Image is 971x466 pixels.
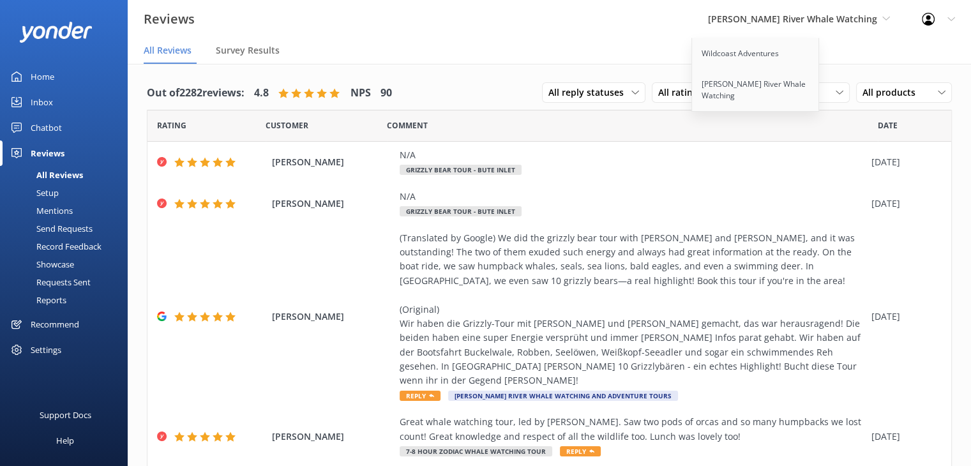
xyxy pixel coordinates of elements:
a: Send Requests [8,220,128,237]
div: Great whale watching tour, led by [PERSON_NAME]. Saw two pods of orcas and so many humpbacks we l... [400,415,865,444]
div: Reports [8,291,66,309]
span: [PERSON_NAME] [272,155,393,169]
a: Record Feedback [8,237,128,255]
div: [DATE] [871,197,935,211]
div: Recommend [31,312,79,337]
span: Date [878,119,898,132]
span: Reply [400,391,440,401]
span: All products [862,86,923,100]
span: Grizzly Bear Tour - Bute Inlet [400,165,522,175]
a: Setup [8,184,128,202]
img: yonder-white-logo.png [19,22,93,43]
span: [PERSON_NAME] [272,430,393,444]
a: Mentions [8,202,128,220]
div: Record Feedback [8,237,102,255]
div: Setup [8,184,59,202]
div: N/A [400,190,865,204]
a: All Reviews [8,166,128,184]
h3: Reviews [144,9,195,29]
div: [DATE] [871,430,935,444]
span: All reply statuses [548,86,631,100]
span: [PERSON_NAME] [272,310,393,324]
div: Requests Sent [8,273,91,291]
span: Reply [560,446,601,456]
div: [DATE] [871,310,935,324]
div: All Reviews [8,166,83,184]
span: Date [266,119,308,132]
a: Wildcoast Adventures [692,38,820,69]
h4: NPS [350,85,371,101]
span: Question [387,119,428,132]
span: All ratings [658,86,710,100]
div: Help [56,428,74,453]
span: All Reviews [144,44,192,57]
div: Showcase [8,255,74,273]
h4: Out of 2282 reviews: [147,85,245,101]
h4: 90 [380,85,392,101]
a: Requests Sent [8,273,128,291]
div: Reviews [31,140,64,166]
div: Send Requests [8,220,93,237]
span: Date [157,119,186,132]
span: Survey Results [216,44,280,57]
div: Home [31,64,54,89]
span: 7-8 Hour Zodiac Whale Watching Tour [400,446,552,456]
div: Inbox [31,89,53,115]
span: [PERSON_NAME] [272,197,393,211]
a: [PERSON_NAME] River Whale Watching [692,69,820,111]
a: Reports [8,291,128,309]
div: Mentions [8,202,73,220]
div: N/A [400,148,865,162]
div: Chatbot [31,115,62,140]
span: [PERSON_NAME] River Whale Watching [708,13,877,25]
div: [DATE] [871,155,935,169]
div: (Translated by Google) We did the grizzly bear tour with [PERSON_NAME] and [PERSON_NAME], and it ... [400,231,865,388]
span: [PERSON_NAME] River Whale Watching and Adventure Tours [448,391,678,401]
div: Settings [31,337,61,363]
div: Support Docs [40,402,91,428]
h4: 4.8 [254,85,269,101]
span: Grizzly Bear Tour - Bute Inlet [400,206,522,216]
a: Showcase [8,255,128,273]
